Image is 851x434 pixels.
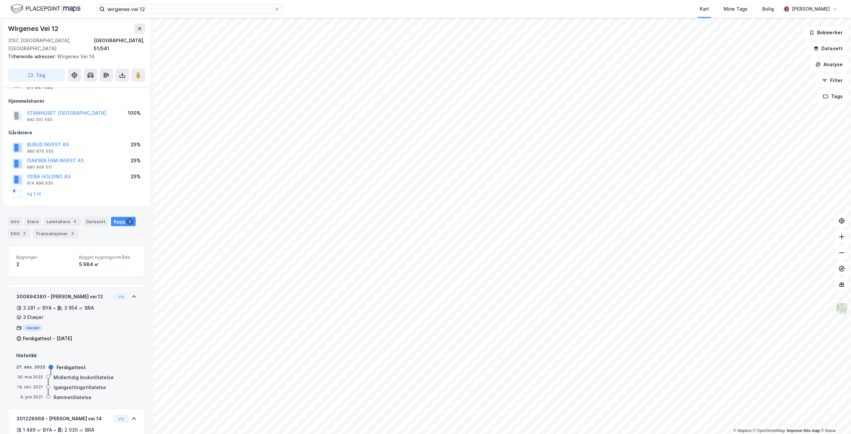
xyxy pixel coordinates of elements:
[33,229,78,238] div: Transaksjoner
[25,217,41,226] div: Eiere
[111,217,136,226] div: Bygg
[79,254,137,260] span: Bygget bygningsområde
[8,54,57,59] span: Tilhørende adresser:
[21,230,28,237] div: 2
[64,426,94,434] div: 2 030 ㎡ BRA
[79,260,137,268] div: 5 984 ㎡
[105,4,274,14] input: Søk på adresse, matrikkel, gårdeiere, leietakere eller personer
[16,293,111,301] div: 300894380 - [PERSON_NAME] vei 12
[114,293,129,301] button: Vis
[16,364,46,370] div: 27. des. 2022
[57,363,86,371] div: Ferdigattest
[8,97,145,105] div: Hjemmelshaver
[8,129,145,137] div: Gårdeiere
[23,304,52,312] div: 3 281 ㎡ BYA
[816,74,848,87] button: Filter
[71,218,78,225] div: 4
[54,373,114,381] div: Midlertidig brukstillatelse
[817,90,848,103] button: Tags
[792,5,830,13] div: [PERSON_NAME]
[131,157,141,165] div: 25%
[128,109,141,117] div: 100%
[54,393,91,401] div: Rammetillatelse
[16,384,43,390] div: 19. okt. 2021
[16,260,74,268] div: 2
[818,402,851,434] iframe: Chat Widget
[94,37,145,53] div: [GEOGRAPHIC_DATA], 51/541
[27,117,53,122] div: 992 001 550
[8,53,140,61] div: Wirgenes Vei 14
[131,173,141,181] div: 25%
[126,218,133,225] div: 2
[8,217,22,226] div: Info
[16,394,43,400] div: 4. juni 2021
[835,302,848,315] img: Z
[8,37,94,53] div: 3157, [GEOGRAPHIC_DATA], [GEOGRAPHIC_DATA]
[54,383,106,391] div: Igangsettingstillatelse
[8,229,30,238] div: ESG
[54,427,56,433] div: •
[808,42,848,55] button: Datasett
[23,335,72,343] div: Ferdigattest - [DATE]
[818,402,851,434] div: Kontrollprogram for chat
[44,217,81,226] div: Leietakere
[16,415,111,423] div: 301228968 - [PERSON_NAME] vei 14
[724,5,748,13] div: Mine Tags
[16,352,137,360] div: Historikk
[733,428,752,433] a: Mapbox
[762,5,774,13] div: Bolig
[810,58,848,71] button: Analyse
[64,304,94,312] div: 3 954 ㎡ BRA
[700,5,709,13] div: Kart
[8,23,60,34] div: Wirgenes Vei 12
[53,305,56,311] div: •
[787,428,820,433] a: Improve this map
[27,165,52,170] div: 980 606 511
[803,26,848,39] button: Bokmerker
[23,426,52,434] div: 1 489 ㎡ BYA
[27,85,53,90] div: 911 867 044
[11,3,80,15] img: logo.f888ab2527a4732fd821a326f86c7f29.svg
[131,141,141,149] div: 25%
[27,181,53,186] div: 914 896 630
[753,428,785,433] a: OpenStreetMap
[69,230,76,237] div: 3
[83,217,108,226] div: Datasett
[114,415,129,423] button: Vis
[27,149,54,154] div: 980 875 555
[16,254,74,260] span: Bygninger
[16,374,43,380] div: 30. mai 2022
[8,69,65,82] button: Tag
[23,313,43,321] div: 3 Etasjer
